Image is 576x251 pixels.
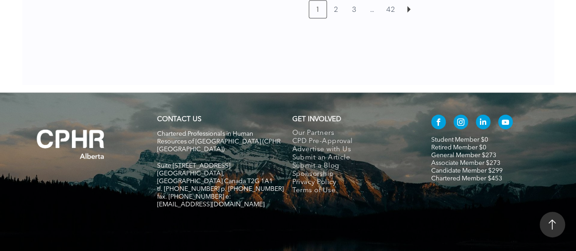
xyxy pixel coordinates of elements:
a: General Member $273 [431,152,496,159]
span: tf. [PHONE_NUMBER] p. [PHONE_NUMBER] [157,186,284,192]
a: 2 [327,1,345,18]
a: 1 [309,1,326,18]
span: Chartered Professionals in Human Resources of [GEOGRAPHIC_DATA] (CPHR [GEOGRAPHIC_DATA]) [157,131,280,153]
a: Student Member $0 [431,137,488,143]
a: 3 [346,1,363,18]
img: A white background with a few lines on it [18,111,123,178]
a: instagram [454,115,468,132]
span: [GEOGRAPHIC_DATA], [GEOGRAPHIC_DATA] Canada T2G 1A1 [157,170,273,184]
a: youtube [498,115,513,132]
a: Terms of Use [292,187,412,195]
a: Submit a Blog [292,162,412,170]
a: Submit an Article [292,154,412,162]
span: Suite [STREET_ADDRESS] [157,163,230,169]
a: CONTACT US [157,116,201,123]
a: Chartered Member $453 [431,175,502,182]
a: … [364,1,381,18]
a: linkedin [476,115,490,132]
a: facebook [431,115,446,132]
a: Our Partners [292,129,412,138]
span: fax. [PHONE_NUMBER] e:[EMAIL_ADDRESS][DOMAIN_NAME] [157,194,265,208]
a: Sponsorship [292,170,412,179]
a: Candidate Member $299 [431,168,503,174]
a: Privacy Policy [292,179,412,187]
a: Retired Member $0 [431,144,486,151]
a: Associate Member $273 [431,160,500,166]
a: Advertise with Us [292,146,412,154]
a: 42 [382,1,399,18]
a: CPD Pre-Approval [292,138,412,146]
span: GET INVOLVED [292,116,341,123]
